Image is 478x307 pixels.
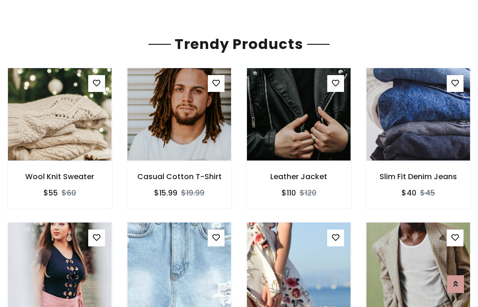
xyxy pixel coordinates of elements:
del: $60 [62,188,76,198]
del: $120 [300,188,316,198]
h6: $110 [281,188,296,197]
h6: Slim Fit Denim Jeans [366,172,471,181]
span: Trendy Products [171,34,307,54]
h6: $40 [401,188,416,197]
del: $19.99 [181,188,204,198]
h6: Casual Cotton T-Shirt [127,172,232,181]
h6: Wool Knit Sweater [7,172,112,181]
h6: $15.99 [154,188,177,197]
del: $45 [420,188,435,198]
h6: $55 [43,188,58,197]
h6: Leather Jacket [246,172,351,181]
